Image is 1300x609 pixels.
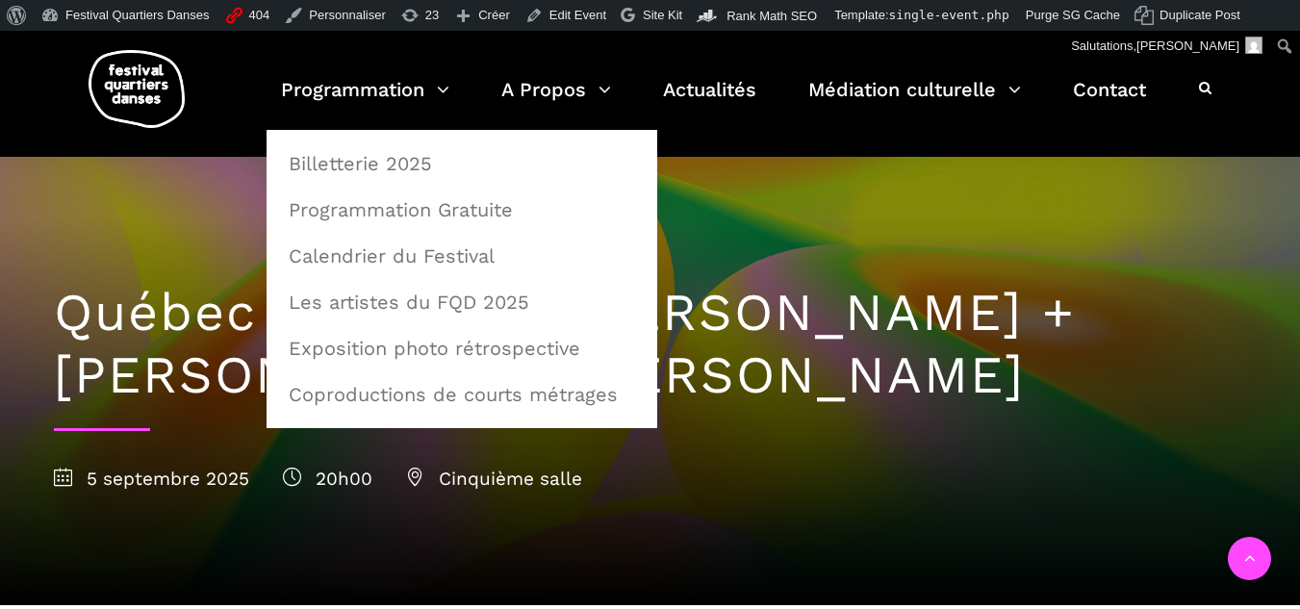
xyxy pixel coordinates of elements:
[277,141,647,186] a: Billetterie 2025
[283,468,372,490] span: 20h00
[501,73,611,130] a: A Propos
[643,8,682,22] span: Site Kit
[277,326,647,370] a: Exposition photo rétrospective
[277,372,647,417] a: Coproductions de courts métrages
[54,468,249,490] span: 5 septembre 2025
[1073,73,1146,130] a: Contact
[1136,38,1239,53] span: [PERSON_NAME]
[277,188,647,232] a: Programmation Gratuite
[889,8,1009,22] span: single-event.php
[406,468,582,490] span: Cinquième salle
[726,9,817,23] span: Rank Math SEO
[89,50,185,128] img: logo-fqd-med
[54,282,1247,407] h1: Québec en scène : [PERSON_NAME] + [PERSON_NAME] + [PERSON_NAME]
[281,73,449,130] a: Programmation
[277,280,647,324] a: Les artistes du FQD 2025
[1064,31,1270,62] a: Salutations,
[663,73,756,130] a: Actualités
[277,234,647,278] a: Calendrier du Festival
[808,73,1021,130] a: Médiation culturelle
